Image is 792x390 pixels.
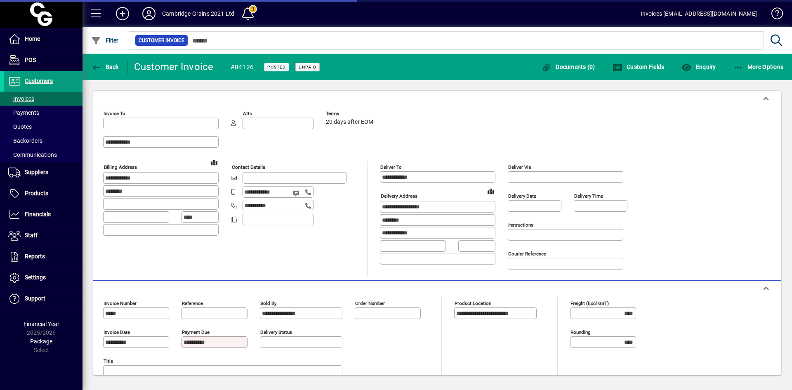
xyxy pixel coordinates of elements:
span: Invoices [8,95,34,102]
button: Profile [136,6,162,21]
mat-label: Delivery date [508,193,536,199]
span: Documents (0) [542,64,595,70]
div: #84126 [231,61,254,74]
span: Home [25,35,40,42]
a: Suppliers [4,162,82,183]
span: Financials [25,211,51,217]
span: Suppliers [25,169,48,175]
a: Backorders [4,134,82,148]
div: Invoices [EMAIL_ADDRESS][DOMAIN_NAME] [641,7,757,20]
span: Financial Year [24,321,59,327]
a: Invoices [4,92,82,106]
button: Custom Fields [610,59,667,74]
mat-label: Delivery time [574,193,603,199]
a: Reports [4,246,82,267]
span: 20 days after EOM [326,119,373,125]
mat-label: Instructions [508,222,533,228]
mat-label: Order number [355,300,385,306]
mat-label: Payment due [182,329,210,335]
mat-label: Rounding [570,329,590,335]
span: Support [25,295,45,302]
app-page-header-button: Back [82,59,128,74]
button: More Options [731,59,786,74]
span: Package [30,338,52,345]
mat-label: Invoice date [104,329,130,335]
span: Terms [326,111,375,116]
span: Communications [8,151,57,158]
mat-label: Deliver To [380,164,402,170]
a: Communications [4,148,82,162]
a: Payments [4,106,82,120]
a: Knowledge Base [765,2,782,28]
span: Customers [25,78,53,84]
a: Settings [4,267,82,288]
a: Quotes [4,120,82,134]
mat-label: Title [104,358,113,364]
mat-label: Freight (excl GST) [570,300,609,306]
span: Custom Fields [613,64,665,70]
span: Customer Invoice [139,36,184,45]
a: View on map [484,184,497,198]
mat-label: Reference [182,300,203,306]
mat-label: Deliver via [508,164,531,170]
mat-label: Courier Reference [508,251,546,257]
mat-label: Attn [243,111,252,116]
span: Filter [91,37,119,44]
span: Quotes [8,123,32,130]
mat-label: Invoice To [104,111,125,116]
mat-label: Product location [455,300,491,306]
a: Financials [4,204,82,225]
button: Back [89,59,121,74]
span: Staff [25,232,38,239]
button: Add [109,6,136,21]
div: Customer Invoice [134,60,214,73]
button: Filter [89,33,121,48]
a: Staff [4,225,82,246]
button: Enquiry [679,59,718,74]
span: Payments [8,109,39,116]
a: View on map [207,156,221,169]
span: More Options [733,64,784,70]
span: Backorders [8,137,42,144]
span: Reports [25,253,45,260]
span: POS [25,57,36,63]
span: Enquiry [681,64,716,70]
a: Home [4,29,82,50]
button: Send SMS [287,183,307,203]
div: Cambridge Grains 2021 Ltd [162,7,234,20]
mat-label: Delivery status [260,329,292,335]
a: POS [4,50,82,71]
button: Documents (0) [540,59,597,74]
mat-label: Invoice number [104,300,137,306]
span: Settings [25,274,46,281]
span: Unpaid [299,64,316,70]
mat-label: Sold by [260,300,276,306]
span: Products [25,190,48,196]
a: Support [4,288,82,309]
span: Posted [267,64,286,70]
a: Products [4,183,82,204]
span: Back [91,64,119,70]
